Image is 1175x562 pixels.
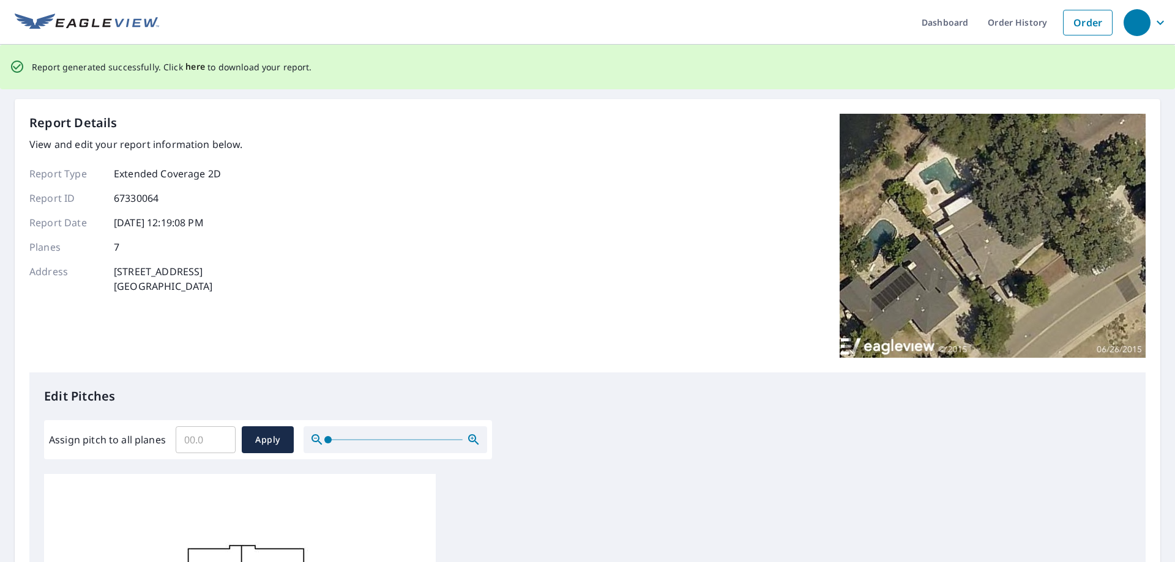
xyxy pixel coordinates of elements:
p: 67330064 [114,191,159,205]
img: EV Logo [15,13,159,32]
label: Assign pitch to all planes [49,432,166,447]
p: Report Date [29,215,103,230]
p: Address [29,264,103,294]
p: Report ID [29,191,103,205]
p: Report Details [29,114,117,132]
p: [STREET_ADDRESS] [GEOGRAPHIC_DATA] [114,264,213,294]
p: [DATE] 12:19:08 PM [114,215,204,230]
p: Report generated successfully. Click to download your report. [32,59,312,75]
img: Top image [840,114,1146,358]
button: here [185,59,206,75]
button: Apply [242,426,294,453]
p: View and edit your report information below. [29,137,243,152]
p: Extended Coverage 2D [114,166,221,181]
p: 7 [114,240,119,254]
input: 00.0 [176,423,236,457]
p: Edit Pitches [44,387,1131,405]
a: Order [1063,10,1113,35]
span: Apply [252,432,284,448]
p: Planes [29,240,103,254]
p: Report Type [29,166,103,181]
